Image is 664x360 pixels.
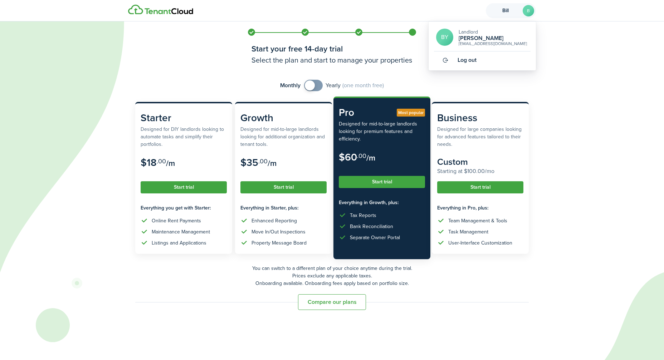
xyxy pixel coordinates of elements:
div: Team Management & Tools [448,217,507,225]
subscription-pricing-card-price-cents: .00 [157,157,166,166]
div: Listings and Applications [152,239,206,247]
subscription-pricing-card-price-amount: $18 [141,155,157,170]
subscription-pricing-card-features-title: Everything in Pro, plus: [437,204,523,212]
div: Separate Owner Portal [350,234,400,241]
button: Start trial [339,176,425,188]
span: Bill [491,8,520,13]
subscription-pricing-card-title: Starter [141,110,227,125]
div: Move In/Out Inspections [252,228,306,236]
h3: Select the plan and start to manage your properties [252,55,412,65]
button: Start trial [240,181,327,193]
subscription-pricing-card-features-title: Everything you get with Starter: [141,204,227,212]
button: Open menu [486,3,536,18]
subscription-pricing-card-title: Business [437,110,523,125]
span: Most popular [398,109,424,116]
span: Log out [458,57,477,63]
div: User-Interface Customization [448,239,512,247]
subscription-pricing-card-title: Growth [240,110,327,125]
subscription-pricing-card-description: Designed for DIY landlords looking to automate tasks and simplify their portfolios. [141,125,227,148]
subscription-pricing-card-features-title: Everything in Growth, plus: [339,199,425,206]
div: Tax Reports [350,212,376,219]
subscription-pricing-card-price-annual: Starting at $100.00/mo [437,167,523,176]
span: Monthly [280,81,301,90]
avatar-text: BY [436,29,453,46]
img: Logo [128,5,193,15]
span: Landlord [459,28,478,36]
div: [EMAIL_ADDRESS][DOMAIN_NAME] [459,41,527,46]
subscription-pricing-card-price-amount: Custom [437,155,468,168]
div: Task Management [448,228,488,236]
h2: Bill Yousif [459,35,527,41]
h1: Start your free 14-day trial [252,43,412,55]
div: Property Message Board [252,239,307,247]
subscription-pricing-card-price-period: /m [366,152,375,164]
div: Bank Reconciliation [350,223,393,230]
subscription-pricing-card-description: Designed for large companies looking for advanced features tailored to their needs. [437,125,523,148]
subscription-pricing-card-features-title: Everything in Starter, plus: [240,204,327,212]
subscription-pricing-card-price-period: /m [166,157,175,169]
div: Enhanced Reporting [252,217,297,225]
subscription-pricing-card-price-amount: $60 [339,150,357,164]
subscription-pricing-card-description: Designed for mid-to-large landlords looking for premium features and efficiency. [339,120,425,143]
button: Compare our plans [298,294,366,310]
p: You can switch to a different plan of your choice anytime during the trial. Prices exclude any ap... [135,265,529,287]
div: Online Rent Payments [152,217,201,225]
subscription-pricing-card-title: Pro [339,105,425,120]
subscription-pricing-card-price-amount: $35 [240,155,258,170]
avatar-text: B [523,5,534,16]
div: Maintenance Management [152,228,210,236]
subscription-pricing-card-price-cents: .00 [357,151,366,161]
subscription-pricing-card-description: Designed for mid-to-large landlords looking for additional organization and tenant tools. [240,125,327,148]
subscription-pricing-card-price-cents: .00 [258,157,268,166]
subscription-pricing-card-price-period: /m [268,157,277,169]
button: Start trial [437,181,523,193]
a: Log out [434,51,531,69]
button: Start trial [141,181,227,193]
